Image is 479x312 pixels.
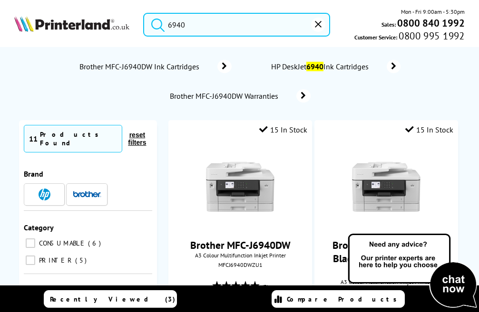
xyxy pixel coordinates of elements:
[401,7,465,16] span: Mon - Fri 9:00am - 5:30pm
[396,19,465,28] a: 0800 840 1992
[24,169,43,179] span: Brand
[259,125,307,134] div: 15 In Stock
[14,16,129,34] a: Printerland Logo
[397,17,465,29] b: 0800 840 1992
[14,16,129,32] img: Printerland Logo
[346,232,479,310] img: Open Live Chat window
[24,223,54,232] span: Category
[169,89,311,103] a: Brother MFC-J6940DW Warranties
[205,151,276,222] img: Brother-MFC-J6940DW-Front-Small.jpg
[351,151,422,222] img: Brother-MFC-J6940DW-Front-Small.jpg
[306,62,323,71] mark: 6940
[50,295,176,303] span: Recently Viewed (3)
[270,62,372,71] span: HP DeskJet Ink Cartridges
[397,31,464,40] span: 0800 995 1992
[272,290,405,308] a: Compare Products
[78,60,232,73] a: Brother MFC-J6940DW Ink Cartridges
[88,239,103,247] span: 6
[143,13,331,37] input: Se
[122,131,152,147] button: reset filters
[169,91,282,101] span: Brother MFC-J6940DW Warranties
[173,252,307,259] span: A3 Colour Multifunction Inkjet Printer
[29,134,38,143] span: 11
[37,239,87,247] span: CONSUMABLE
[354,31,464,42] span: Customer Service:
[405,125,453,134] div: 15 In Stock
[332,238,440,278] a: Brother MFC-J6940DW + Black Ink Cartridge (550 Pages)
[37,256,74,265] span: PRINTER
[176,261,305,268] div: MFCJ6940DWZU1
[190,238,291,252] a: Brother MFC-J6940DW
[73,191,101,198] img: Brother
[78,62,203,71] span: Brother MFC-J6940DW Ink Cartridges
[26,238,35,248] input: CONSUMABLE 6
[319,278,453,285] span: A3 Colour Multifunction Inkjet Printer
[287,295,402,303] span: Compare Products
[381,20,396,29] span: Sales:
[75,256,89,265] span: 5
[270,60,401,73] a: HP DeskJet6940Ink Cartridges
[26,255,35,265] input: PRINTER 5
[262,278,268,296] span: (5)
[44,290,177,308] a: Recently Viewed (3)
[39,189,50,200] img: HP
[40,130,117,147] div: Products Found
